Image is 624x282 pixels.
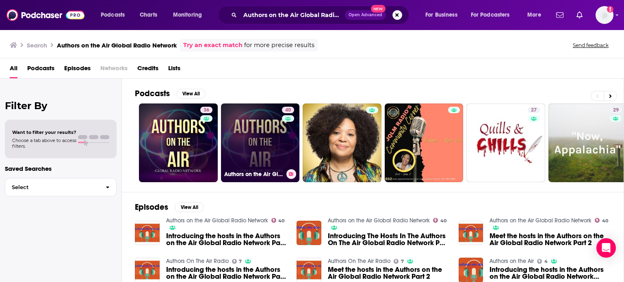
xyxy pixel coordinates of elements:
div: Open Intercom Messenger [596,238,616,258]
span: 40 [285,106,291,114]
img: Podchaser - Follow, Share and Rate Podcasts [6,7,84,23]
button: View All [176,89,206,99]
span: For Podcasters [471,9,510,21]
h2: Filter By [5,100,117,112]
img: Meet the hosts in the Authors on the Air Global Radio Network Part 2 [459,221,483,245]
span: Networks [100,62,128,78]
span: Select [5,185,99,190]
button: Send feedback [570,42,611,49]
a: 40Authors on the Air Global Radio Network [221,103,300,182]
a: Authors on the Air Global Radio Network [490,217,591,224]
h3: Authors on the Air Global Radio Network [224,171,283,178]
h2: Podcasts [135,88,170,99]
span: 27 [531,106,537,114]
a: Introducing The Hosts In The Authors On The Air Global Radio Network Part 1 [328,232,449,246]
a: 27 [528,107,540,113]
a: Authors on the Air [490,258,534,265]
span: For Business [425,9,457,21]
img: Introducing The Hosts In The Authors On The Air Global Radio Network Part 1 [297,221,321,245]
a: Authors on the Air Global Radio Network [166,217,268,224]
h3: Authors on the Air Global Radio Network [57,41,177,49]
img: Introducing the hosts in the Authors on the Air Global Radio Network Part 1 [135,221,160,245]
button: Open AdvancedNew [345,10,386,20]
span: 7 [401,260,404,263]
span: Open Advanced [349,13,382,17]
a: All [10,62,17,78]
input: Search podcasts, credits, & more... [240,9,345,22]
a: Introducing the hosts in the Authors on the Air Global Radio Network (Paart 1) [490,266,611,280]
a: Authors On The Air Radio [328,258,390,265]
a: Meet the hosts in the Authors on the Air Global Radio Network Part 2 [490,232,611,246]
a: Meet the hosts in the Authors on the Air Global Radio Network Part 2 [328,266,449,280]
a: 7 [232,259,242,264]
div: Search podcasts, credits, & more... [225,6,417,24]
span: 40 [602,219,608,223]
span: 4 [544,260,548,263]
a: 27 [466,103,545,182]
button: open menu [522,9,551,22]
a: 36 [139,103,218,182]
span: More [527,9,541,21]
button: open menu [466,9,522,22]
button: open menu [420,9,468,22]
a: 40 [282,107,294,113]
span: 40 [440,219,446,223]
span: Choose a tab above to access filters. [12,138,76,149]
a: 29 [610,107,622,113]
span: for more precise results [244,41,314,50]
span: New [371,5,386,13]
button: open menu [167,9,212,22]
button: open menu [95,9,135,22]
button: View All [175,202,204,212]
button: Show profile menu [596,6,613,24]
button: Select [5,178,117,196]
h2: Episodes [135,202,168,212]
a: Authors On The Air Radio [166,258,229,265]
a: Show notifications dropdown [573,8,586,22]
span: Monitoring [173,9,202,21]
a: Credits [137,62,158,78]
a: 40 [595,218,608,223]
span: 29 [613,106,619,114]
a: Try an exact match [183,41,243,50]
span: 36 [204,106,209,114]
a: Charts [134,9,162,22]
p: Saved Searches [5,165,117,172]
a: Lists [168,62,180,78]
span: Podcasts [101,9,125,21]
a: 36 [200,107,212,113]
h3: Search [27,41,47,49]
span: Want to filter your results? [12,129,76,135]
a: Podcasts [27,62,54,78]
a: Show notifications dropdown [553,8,567,22]
svg: Add a profile image [607,6,613,13]
a: 40 [271,218,285,223]
a: 7 [394,259,404,264]
a: Introducing the hosts in the Authors on the Air Global Radio Network Part 1 [166,232,287,246]
span: Charts [140,9,157,21]
span: 7 [239,260,242,263]
a: Episodes [64,62,91,78]
a: Authors on the Air Global Radio Network [328,217,430,224]
a: Introducing the hosts in the Authors on the Air Global Radio Network Part 1 [166,266,287,280]
span: 40 [278,219,284,223]
span: Logged in as madeleinelbrownkensington [596,6,613,24]
a: 4 [537,259,548,264]
a: PodcastsView All [135,88,206,99]
a: EpisodesView All [135,202,204,212]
